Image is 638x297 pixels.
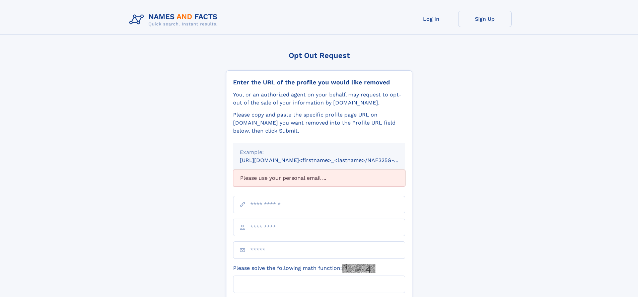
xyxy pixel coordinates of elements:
div: Opt Out Request [226,51,412,60]
div: Enter the URL of the profile you would like removed [233,79,405,86]
div: Example: [240,148,399,156]
small: [URL][DOMAIN_NAME]<firstname>_<lastname>/NAF325G-xxxxxxxx [240,157,418,163]
div: Please use your personal email ... [233,170,405,187]
a: Log In [405,11,458,27]
label: Please solve the following math function: [233,264,375,273]
div: Please copy and paste the specific profile page URL on [DOMAIN_NAME] you want removed into the Pr... [233,111,405,135]
img: Logo Names and Facts [127,11,223,29]
div: You, or an authorized agent on your behalf, may request to opt-out of the sale of your informatio... [233,91,405,107]
a: Sign Up [458,11,512,27]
